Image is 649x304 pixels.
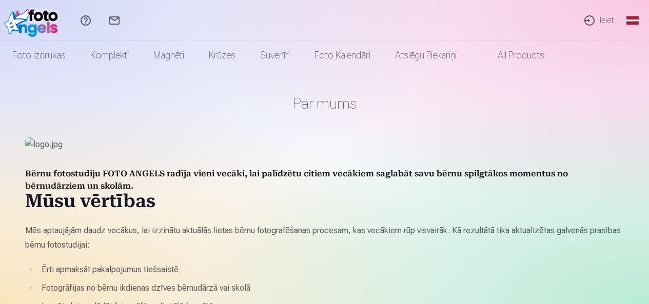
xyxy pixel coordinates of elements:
[38,281,624,295] li: Fotogrāfijas no bērnu ikdienas dzīves bērnudārzā vai skolā
[383,41,469,70] a: Atslēgu piekariņi
[302,41,383,70] a: Foto kalendāri
[141,41,196,70] a: Magnēti
[38,262,624,277] li: Ērti apmaksāt pakalpojumus tiešsaistē
[25,224,624,252] p: Mēs aptaujājām daudz vecākus, lai izzinātu aktuālās lietas bērnu fotografēšanas procesam, kas vec...
[196,41,248,70] a: Krūzes
[469,41,557,70] a: All products
[25,94,624,113] h1: Par mums
[25,193,624,213] h1: Mūsu vērtības
[78,41,141,70] a: Komplekti
[4,4,63,37] img: /fa1
[25,137,624,152] img: logo.jpg
[25,168,624,193] h4: Bērnu fotostudiju FOTO ANGELS radīja vieni vecāki, lai palīdzētu citiem vecākiem saglabāt savu bē...
[248,41,302,70] a: Suvenīri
